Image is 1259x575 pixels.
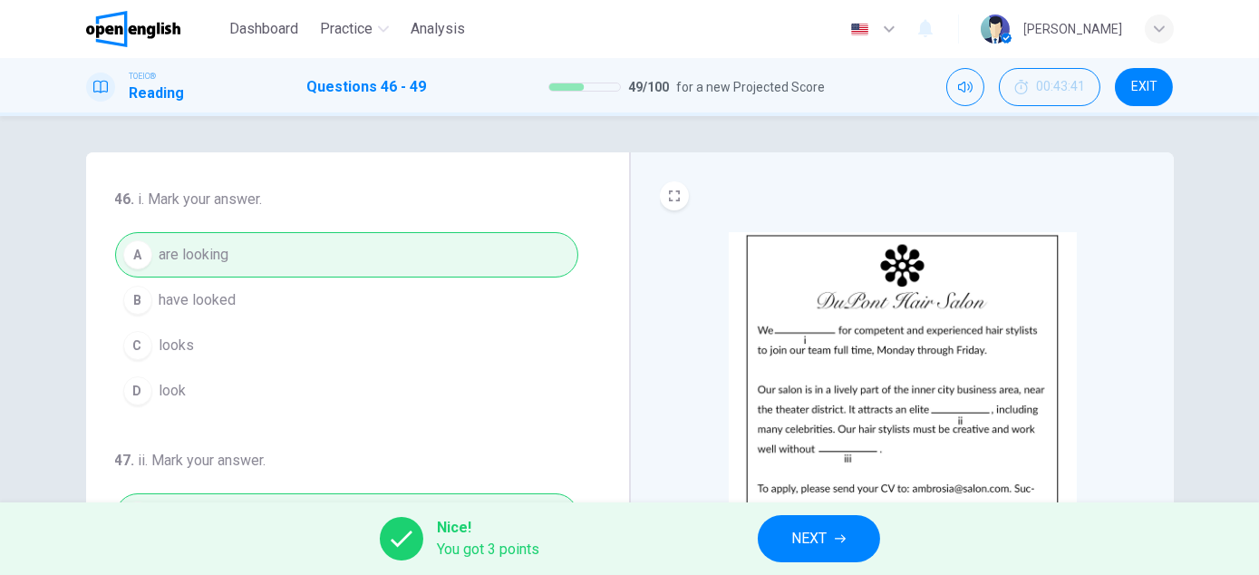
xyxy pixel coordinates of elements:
button: 00:43:41 [999,68,1100,106]
div: [PERSON_NAME] [1024,18,1123,40]
img: undefined [729,232,1077,549]
a: OpenEnglish logo [86,11,223,47]
span: 00:43:41 [1036,80,1085,94]
button: EXIT [1115,68,1173,106]
span: i. Mark your answer. [139,190,263,208]
button: Analysis [403,13,472,45]
button: EXPAND [660,181,689,210]
span: 46 . [115,190,135,208]
img: Profile picture [981,15,1010,44]
button: Practice [313,13,396,45]
span: 47 . [115,452,135,469]
span: Dashboard [229,18,298,40]
span: for a new Projected Score [676,76,825,98]
span: Practice [320,18,373,40]
button: Dashboard [222,13,305,45]
h1: Questions 46 - 49 [306,76,426,98]
img: en [848,23,871,36]
span: Nice! [438,517,540,539]
span: TOEIC® [130,70,157,83]
div: Hide [999,68,1100,106]
span: Analysis [411,18,465,40]
span: EXIT [1131,80,1157,94]
button: NEXT [758,515,880,562]
div: Mute [946,68,984,106]
span: ii. Mark your answer. [139,452,266,469]
span: NEXT [792,526,828,551]
span: 49 / 100 [628,76,669,98]
span: You got 3 points [438,539,540,560]
h1: Reading [130,83,185,104]
img: OpenEnglish logo [86,11,181,47]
